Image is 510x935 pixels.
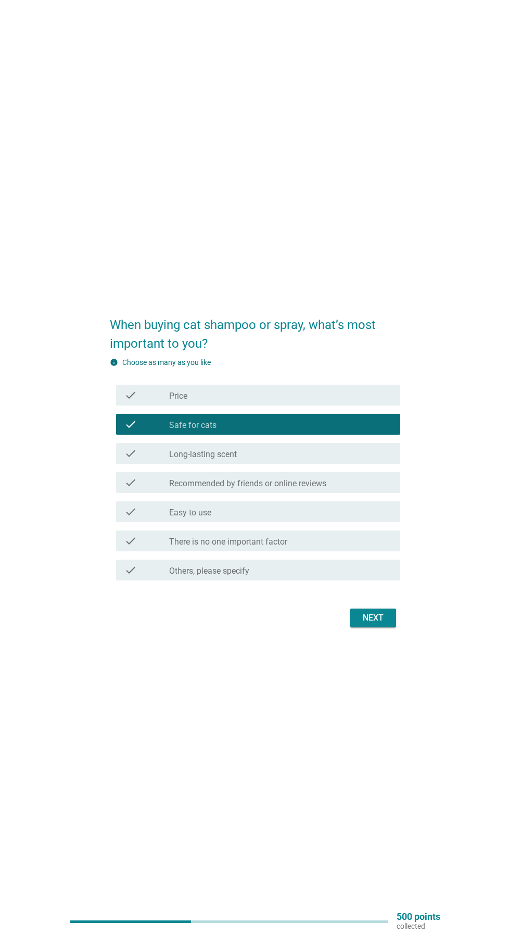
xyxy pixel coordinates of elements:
[124,447,137,460] i: check
[169,566,249,576] label: Others, please specify
[169,449,237,460] label: Long-lasting scent
[124,418,137,431] i: check
[110,305,400,353] h2: When buying cat shampoo or spray, what’s most important to you?
[124,535,137,547] i: check
[169,537,287,547] label: There is no one important factor
[359,612,388,624] div: Next
[169,478,326,489] label: Recommended by friends or online reviews
[169,508,211,518] label: Easy to use
[124,564,137,576] i: check
[124,476,137,489] i: check
[397,921,440,931] p: collected
[350,609,396,627] button: Next
[124,506,137,518] i: check
[169,420,216,431] label: Safe for cats
[169,391,187,401] label: Price
[122,358,211,367] label: Choose as many as you like
[124,389,137,401] i: check
[397,912,440,921] p: 500 points
[110,358,118,367] i: info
